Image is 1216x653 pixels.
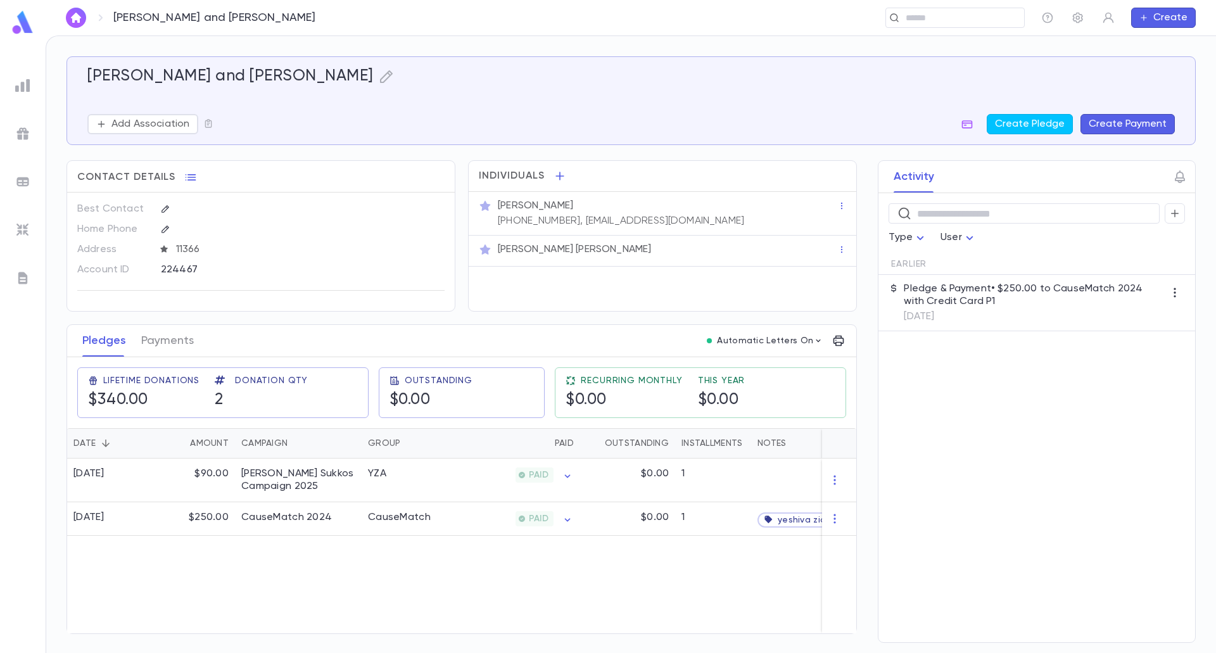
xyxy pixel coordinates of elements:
span: Earlier [891,259,927,269]
p: Account ID [77,260,150,280]
h5: 2 [215,391,224,410]
div: YZA [368,467,386,480]
img: reports_grey.c525e4749d1bce6a11f5fe2a8de1b229.svg [15,78,30,93]
div: 1 [675,502,751,536]
button: Pledges [82,325,126,357]
span: yeshiva zichron aryeh [778,515,871,525]
div: Outstanding [605,428,669,459]
img: batches_grey.339ca447c9d9533ef1741baa751efc33.svg [15,174,30,189]
h5: [PERSON_NAME] and [PERSON_NAME] [87,67,374,86]
p: [DATE] [904,310,1165,323]
div: Notes [757,428,786,459]
h5: $0.00 [566,391,607,410]
span: Lifetime Donations [103,376,199,386]
div: Group [362,428,457,459]
span: Outstanding [405,376,472,386]
img: home_white.a664292cf8c1dea59945f0da9f25487c.svg [68,13,84,23]
button: Automatic Letters On [702,332,828,350]
p: [PERSON_NAME] [498,200,573,212]
div: $250.00 [153,502,235,536]
div: Date [73,428,96,459]
img: imports_grey.530a8a0e642e233f2baf0ef88e8c9fcb.svg [15,222,30,238]
div: Group [368,428,400,459]
div: Type [889,225,928,250]
img: campaigns_grey.99e729a5f7ee94e3726e6486bddda8f1.svg [15,126,30,141]
span: Contact Details [77,171,175,184]
div: User [940,225,977,250]
p: $0.00 [641,467,669,480]
div: [DATE] [73,467,104,480]
span: User [940,232,962,243]
div: Amount [190,428,229,459]
span: Recurring Monthly [581,376,682,386]
h5: $0.00 [698,391,739,410]
button: Create Pledge [987,114,1073,134]
p: Best Contact [77,199,150,219]
p: Home Phone [77,219,150,239]
img: logo [10,10,35,35]
span: Type [889,232,913,243]
p: Automatic Letters On [717,336,813,346]
span: PAID [524,514,554,524]
div: Paid [555,428,574,459]
div: [DATE] [73,511,104,524]
div: Notes [751,428,909,459]
button: Activity [894,161,934,193]
p: Pledge & Payment • $250.00 to CauseMatch 2024 with Credit Card P1 [904,282,1165,308]
div: Paid [457,428,580,459]
button: Payments [141,325,194,357]
div: 224467 [161,260,382,279]
button: Create Payment [1080,114,1175,134]
span: Individuals [479,170,545,182]
h5: $340.00 [88,391,148,410]
div: $90.00 [153,459,235,502]
div: CauseMatch [368,511,431,524]
p: $0.00 [641,511,669,524]
p: Address [77,239,150,260]
div: Amount [153,428,235,459]
img: letters_grey.7941b92b52307dd3b8a917253454ce1c.svg [15,270,30,286]
p: [PERSON_NAME] and [PERSON_NAME] [113,11,316,25]
div: Outstanding [580,428,675,459]
button: Add Association [87,114,198,134]
div: Installments [675,428,751,459]
p: [PERSON_NAME] [PERSON_NAME] [498,243,651,256]
div: Campaign [241,428,288,459]
button: Sort [96,433,116,453]
span: 11366 [171,243,446,256]
div: Campaign [235,428,362,459]
p: [PHONE_NUMBER], [EMAIL_ADDRESS][DOMAIN_NAME] [498,215,744,227]
span: PAID [524,470,554,480]
div: Plotkin Sukkos Campaign 2025 [241,467,355,493]
div: 1 [675,459,751,502]
span: Donation Qty [235,376,308,386]
div: CauseMatch 2024 [241,511,332,524]
h5: $0.00 [389,391,431,410]
span: This Year [698,376,745,386]
div: Date [67,428,153,459]
p: Add Association [111,118,189,130]
div: Installments [681,428,742,459]
button: Create [1131,8,1196,28]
